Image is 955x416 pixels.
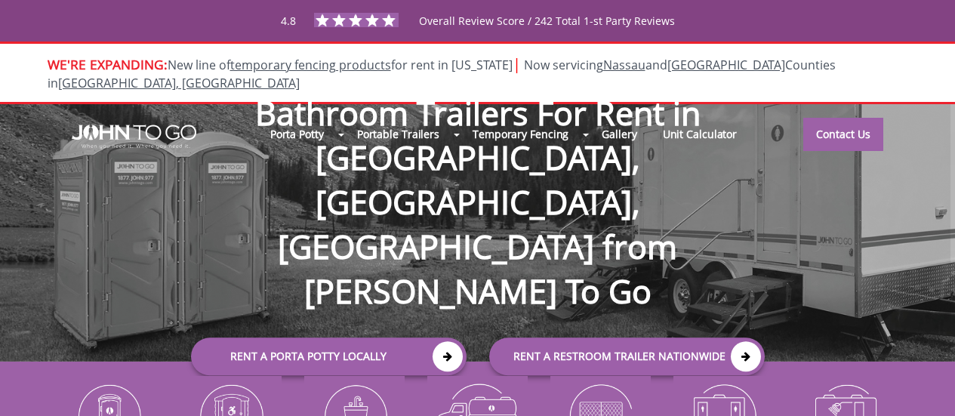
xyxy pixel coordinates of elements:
[281,14,296,28] span: 4.8
[176,42,780,314] h1: Bathroom Trailers For Rent in [GEOGRAPHIC_DATA], [GEOGRAPHIC_DATA], [GEOGRAPHIC_DATA] from [PERSO...
[257,118,337,150] a: Porta Potty
[344,118,452,150] a: Portable Trailers
[803,118,883,151] a: Contact Us
[58,75,300,91] a: [GEOGRAPHIC_DATA], [GEOGRAPHIC_DATA]
[419,14,675,58] span: Overall Review Score / 242 Total 1-st Party Reviews
[489,337,765,375] a: rent a RESTROOM TRAILER Nationwide
[650,118,750,150] a: Unit Calculator
[191,337,467,375] a: Rent a Porta Potty Locally
[72,125,196,149] img: JOHN to go
[460,118,581,150] a: Temporary Fencing
[48,55,168,73] span: WE'RE EXPANDING:
[895,356,955,416] button: Live Chat
[589,118,649,150] a: Gallery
